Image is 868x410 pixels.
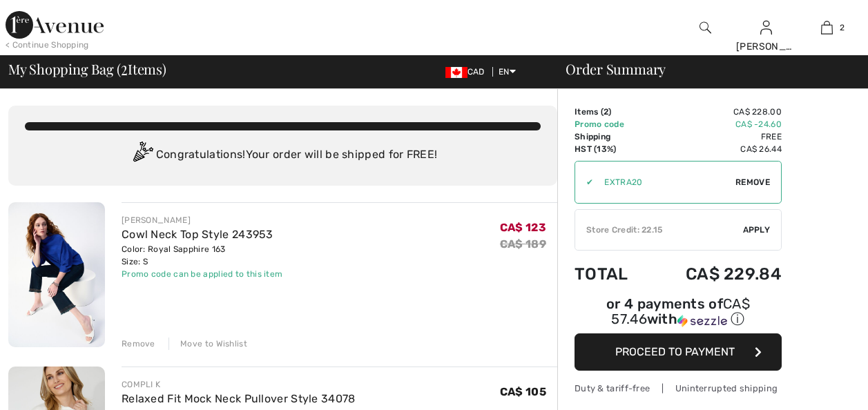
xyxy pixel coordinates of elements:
span: EN [499,67,516,77]
input: Promo code [593,162,735,203]
div: COMPLI K [122,378,356,391]
span: CAD [445,67,490,77]
span: My Shopping Bag ( Items) [8,62,166,76]
td: HST (13%) [575,143,648,155]
div: ✔ [575,176,593,188]
div: Duty & tariff-free | Uninterrupted shipping [575,382,782,395]
div: Congratulations! Your order will be shipped for FREE! [25,141,541,169]
div: Order Summary [549,62,860,76]
img: 1ère Avenue [6,11,104,39]
span: Proceed to Payment [615,345,735,358]
a: 2 [797,19,856,36]
span: CA$ 123 [500,221,546,234]
div: Promo code can be applied to this item [122,268,282,280]
div: or 4 payments of with [575,297,782,329]
span: 2 [840,21,845,34]
span: 2 [121,59,128,77]
img: Canadian Dollar [445,67,467,78]
div: [PERSON_NAME] [736,39,795,54]
img: search the website [700,19,711,36]
img: My Bag [821,19,833,36]
img: My Info [760,19,772,36]
div: Store Credit: 22.15 [575,224,743,236]
td: Total [575,251,648,297]
div: Remove [122,338,155,350]
span: Apply [743,224,771,236]
s: CA$ 189 [500,237,546,251]
td: Free [648,130,782,143]
div: Move to Wishlist [168,338,247,350]
td: CA$ 228.00 [648,106,782,118]
td: CA$ 229.84 [648,251,782,297]
div: [PERSON_NAME] [122,214,282,226]
img: Sezzle [677,315,727,327]
span: 2 [604,107,608,117]
a: Sign In [760,21,772,34]
td: CA$ 26.44 [648,143,782,155]
td: CA$ -24.60 [648,118,782,130]
img: Cowl Neck Top Style 243953 [8,202,105,347]
span: CA$ 105 [500,385,546,398]
td: Items ( ) [575,106,648,118]
img: Congratulation2.svg [128,141,156,169]
td: Promo code [575,118,648,130]
button: Proceed to Payment [575,333,782,371]
div: or 4 payments ofCA$ 57.46withSezzle Click to learn more about Sezzle [575,297,782,333]
td: Shipping [575,130,648,143]
a: Relaxed Fit Mock Neck Pullover Style 34078 [122,392,356,405]
div: < Continue Shopping [6,39,89,51]
div: Color: Royal Sapphire 163 Size: S [122,243,282,268]
span: CA$ 57.46 [611,295,750,327]
a: Cowl Neck Top Style 243953 [122,228,273,241]
span: Remove [735,176,770,188]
